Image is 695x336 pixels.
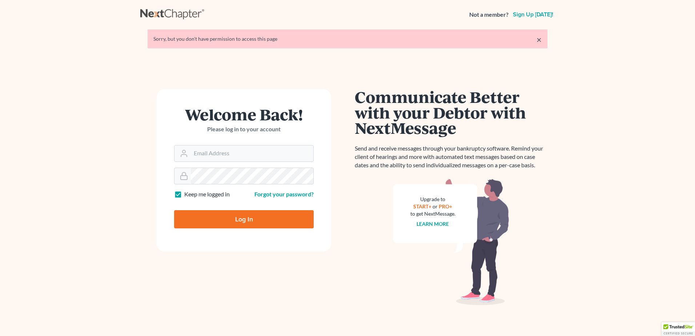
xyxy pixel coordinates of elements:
[355,144,547,169] p: Send and receive messages through your bankruptcy software. Remind your client of hearings and mo...
[254,191,314,197] a: Forgot your password?
[439,203,453,209] a: PRO+
[393,178,509,305] img: nextmessage_bg-59042aed3d76b12b5cd301f8e5b87938c9018125f34e5fa2b7a6b67550977c72.svg
[433,203,438,209] span: or
[153,35,542,43] div: Sorry, but you don't have permission to access this page
[174,107,314,122] h1: Welcome Back!
[537,35,542,44] a: ×
[410,210,455,217] div: to get NextMessage.
[511,12,555,17] a: Sign up [DATE]!
[355,89,547,136] h1: Communicate Better with your Debtor with NextMessage
[662,322,695,336] div: TrustedSite Certified
[414,203,432,209] a: START+
[174,125,314,133] p: Please log in to your account
[174,210,314,228] input: Log In
[184,190,230,199] label: Keep me logged in
[417,221,449,227] a: Learn more
[191,145,313,161] input: Email Address
[410,196,455,203] div: Upgrade to
[469,11,509,19] strong: Not a member?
